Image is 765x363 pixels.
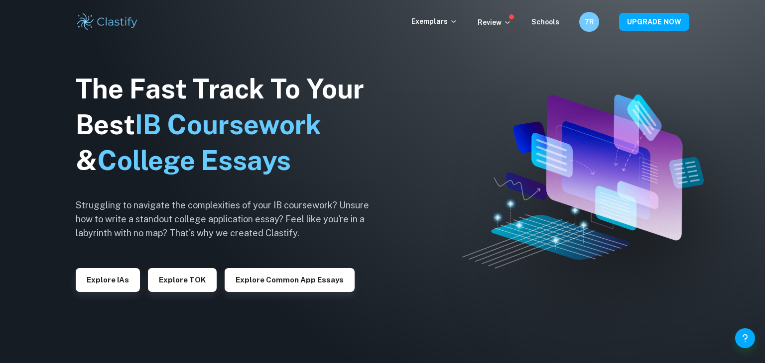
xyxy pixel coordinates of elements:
img: Clastify hero [462,94,704,269]
button: Explore IAs [76,268,140,292]
a: Explore Common App essays [225,274,355,284]
button: Help and Feedback [735,328,755,348]
button: 7R [579,12,599,32]
img: Clastify logo [76,12,139,32]
p: Review [478,17,511,28]
a: Explore TOK [148,274,217,284]
h6: 7R [584,16,595,27]
button: Explore TOK [148,268,217,292]
p: Exemplars [411,16,458,27]
button: UPGRADE NOW [619,13,689,31]
span: IB Coursework [135,109,321,140]
button: Explore Common App essays [225,268,355,292]
a: Schools [531,18,559,26]
span: College Essays [97,145,291,176]
h1: The Fast Track To Your Best & [76,71,384,179]
a: Explore IAs [76,274,140,284]
h6: Struggling to navigate the complexities of your IB coursework? Unsure how to write a standout col... [76,198,384,240]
